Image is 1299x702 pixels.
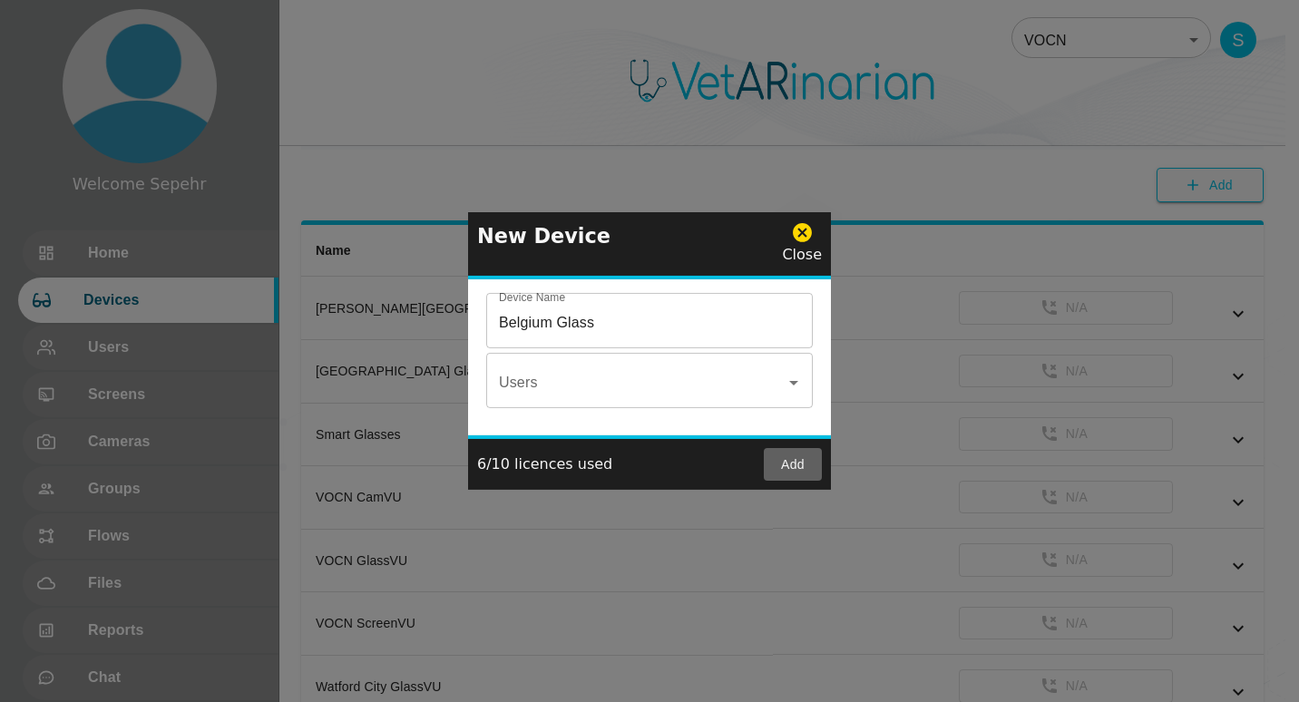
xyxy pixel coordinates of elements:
[477,221,610,252] p: New Device
[781,370,806,395] button: Open
[764,448,822,482] button: Add
[477,453,612,475] div: 6 / 10 licences used
[782,221,822,266] div: Close
[494,366,777,400] input: Users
